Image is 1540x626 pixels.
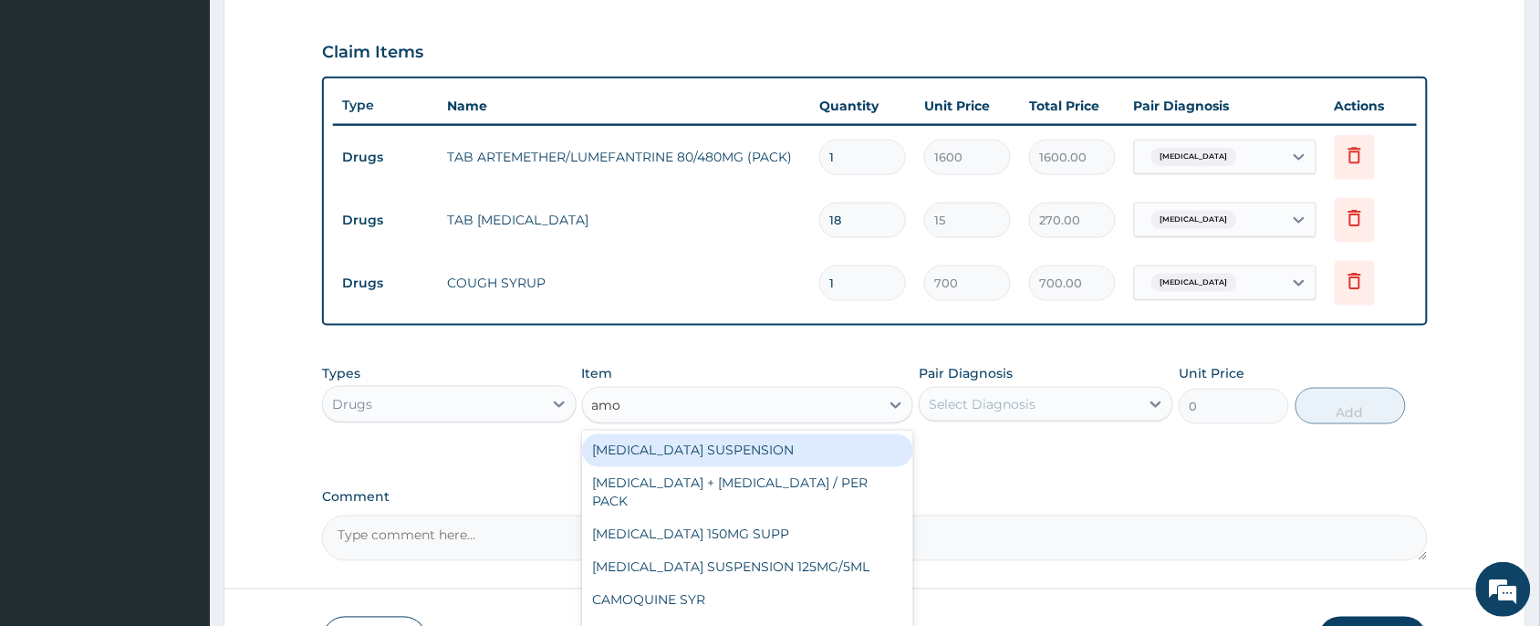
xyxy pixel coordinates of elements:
[1020,88,1125,124] th: Total Price
[333,203,438,237] td: Drugs
[919,364,1013,382] label: Pair Diagnosis
[438,202,810,238] td: TAB [MEDICAL_DATA]
[1295,388,1406,424] button: Add
[438,265,810,301] td: COUGH SYRUP
[1179,364,1244,382] label: Unit Price
[322,490,1428,506] label: Comment
[1151,211,1237,229] span: [MEDICAL_DATA]
[929,395,1035,413] div: Select Diagnosis
[915,88,1020,124] th: Unit Price
[1326,88,1417,124] th: Actions
[322,43,423,63] h3: Claim Items
[582,584,914,617] div: CAMOQUINE SYR
[810,88,915,124] th: Quantity
[1125,88,1326,124] th: Pair Diagnosis
[9,425,348,489] textarea: Type your message and hit 'Enter'
[1151,148,1237,166] span: [MEDICAL_DATA]
[34,91,74,137] img: d_794563401_company_1708531726252_794563401
[95,102,307,126] div: Chat with us now
[322,366,360,381] label: Types
[333,141,438,174] td: Drugs
[1151,274,1237,292] span: [MEDICAL_DATA]
[106,193,252,378] span: We're online!
[582,467,914,518] div: [MEDICAL_DATA] + [MEDICAL_DATA] / PER PACK
[332,395,372,413] div: Drugs
[582,551,914,584] div: [MEDICAL_DATA] SUSPENSION 125MG/5ML
[299,9,343,53] div: Minimize live chat window
[582,518,914,551] div: [MEDICAL_DATA] 150MG SUPP
[582,364,613,382] label: Item
[438,139,810,175] td: TAB ARTEMETHER/LUMEFANTRINE 80/480MG (PACK)
[582,434,914,467] div: [MEDICAL_DATA] SUSPENSION
[333,266,438,300] td: Drugs
[333,89,438,122] th: Type
[438,88,810,124] th: Name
